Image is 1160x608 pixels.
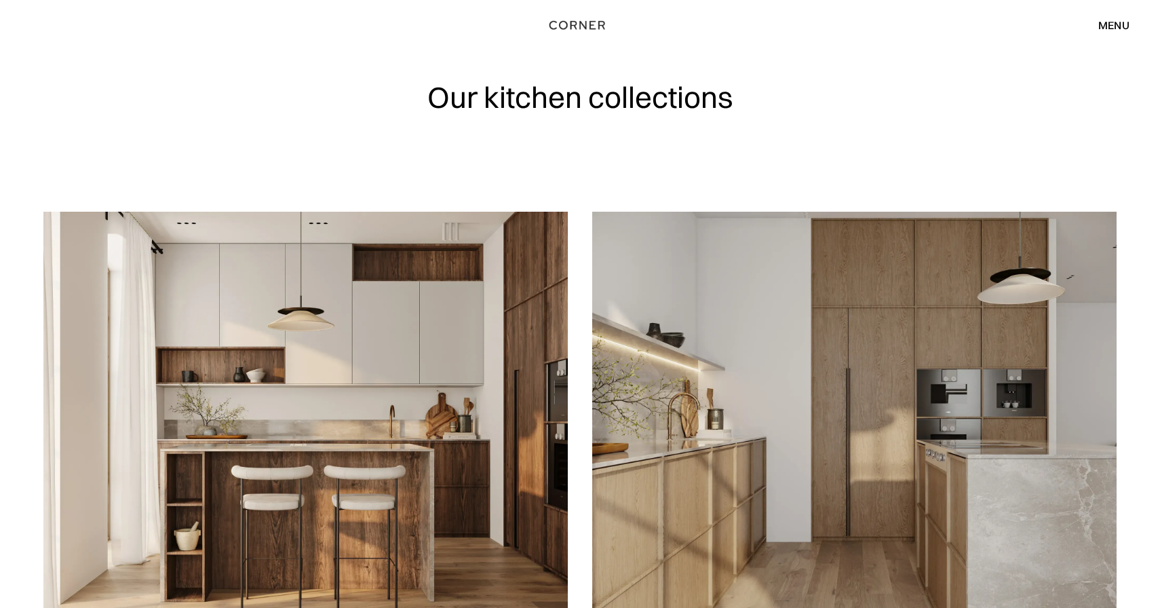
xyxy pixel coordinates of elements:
div: menu [1098,20,1129,31]
h1: Our kitchen collections [427,81,733,113]
a: home [535,16,625,34]
div: menu [1085,14,1129,37]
